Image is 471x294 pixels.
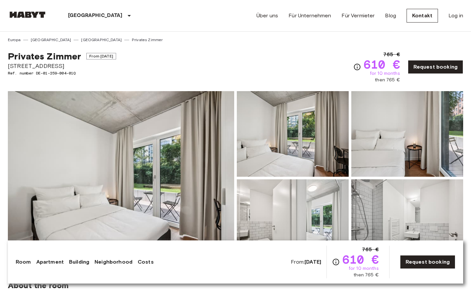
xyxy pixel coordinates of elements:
[8,62,116,70] span: [STREET_ADDRESS]
[364,58,400,70] span: 610 €
[400,255,455,269] a: Request booking
[351,91,463,177] img: Picture of unit DE-01-259-004-01Q
[342,253,379,265] span: 610 €
[305,259,321,265] b: [DATE]
[375,77,400,83] span: then 765 €
[8,11,47,18] img: Habyt
[8,51,81,62] span: Privates Zimmer
[69,258,89,266] a: Building
[8,91,234,265] img: Marketing picture of unit DE-01-259-004-01Q
[362,246,379,253] span: 765 €
[8,70,116,76] span: Ref. number DE-01-259-004-01Q
[81,37,122,43] a: [GEOGRAPHIC_DATA]
[68,12,123,20] p: [GEOGRAPHIC_DATA]
[370,70,400,77] span: for 10 months
[237,179,349,265] img: Picture of unit DE-01-259-004-01Q
[407,9,438,23] a: Kontakt
[132,37,163,43] a: Privates Zimmer
[448,12,463,20] a: Log in
[291,258,321,266] span: From:
[332,258,340,266] svg: Check cost overview for full price breakdown. Please note that discounts apply to new joiners onl...
[8,37,21,43] a: Europa
[31,37,71,43] a: [GEOGRAPHIC_DATA]
[341,12,375,20] a: Für Vermieter
[383,51,400,58] span: 765 €
[138,258,154,266] a: Costs
[354,272,379,278] span: then 765 €
[351,179,463,265] img: Picture of unit DE-01-259-004-01Q
[408,60,463,74] a: Request booking
[288,12,331,20] a: Für Unternehmen
[256,12,278,20] a: Über uns
[353,63,361,71] svg: Check cost overview for full price breakdown. Please note that discounts apply to new joiners onl...
[237,91,349,177] img: Picture of unit DE-01-259-004-01Q
[8,281,463,290] span: About the room
[36,258,64,266] a: Apartment
[16,258,31,266] a: Room
[385,12,396,20] a: Blog
[95,258,132,266] a: Neighborhood
[349,265,379,272] span: for 10 months
[86,53,116,59] span: From [DATE]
